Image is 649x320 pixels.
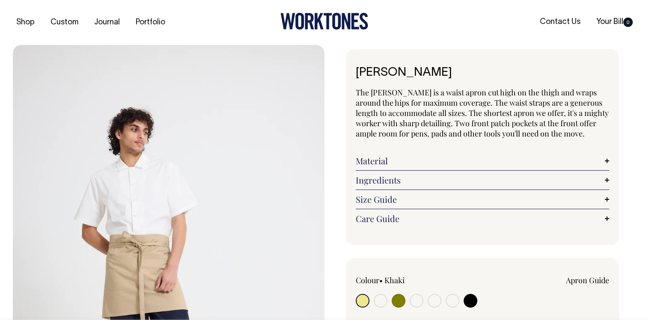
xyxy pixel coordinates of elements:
a: Care Guide [356,213,609,224]
a: Apron Guide [566,275,609,285]
h1: [PERSON_NAME] [356,66,609,80]
a: Portfolio [132,15,169,30]
a: Material [356,156,609,166]
span: • [379,275,383,285]
label: Khaki [384,275,405,285]
a: Contact Us [536,15,584,29]
a: Journal [91,15,123,30]
a: Your Bill0 [593,15,636,29]
a: Ingredients [356,175,609,185]
a: Size Guide [356,194,609,204]
span: 0 [623,18,633,27]
a: Shop [13,15,38,30]
span: The [PERSON_NAME] is a waist apron cut high on the thigh and wraps around the hips for maximum co... [356,87,609,139]
a: Custom [47,15,82,30]
div: Colour [356,275,457,285]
